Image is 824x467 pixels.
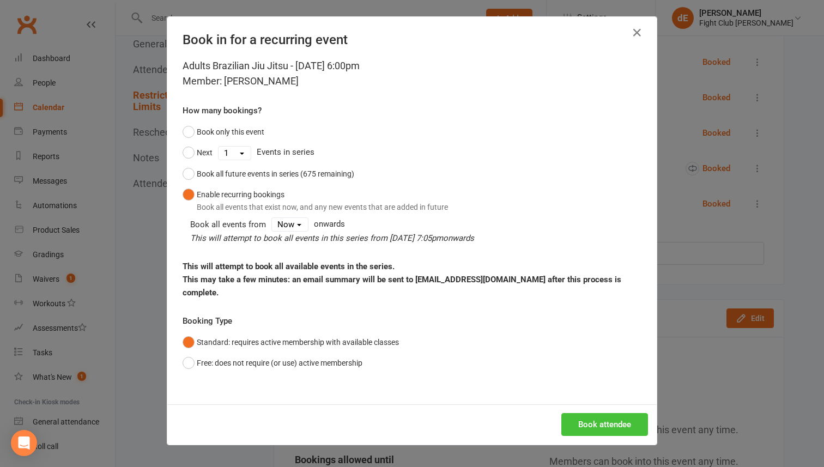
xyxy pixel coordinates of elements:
[628,24,646,41] button: Close
[183,163,354,184] button: Book all future events in series (675 remaining)
[183,122,264,142] button: Book only this event
[197,201,448,213] div: Book all events that exist now, and any new events that are added in future
[11,430,37,456] div: Open Intercom Messenger
[197,168,354,180] div: Book all future events in series (675 remaining)
[190,232,641,245] div: This will attempt to book all events in this series from onwards
[183,332,399,353] button: Standard: requires active membership with available classes
[561,413,648,436] button: Book attendee
[183,275,621,298] strong: This may take a few minutes: an email summary will be sent to [EMAIL_ADDRESS][DOMAIN_NAME] after ...
[183,58,641,89] div: Adults Brazilian Jiu Jitsu - [DATE] 6:00pm Member: [PERSON_NAME]
[190,217,641,245] div: onwards
[183,142,641,163] div: Events in series
[183,184,448,217] button: Enable recurring bookingsBook all events that exist now, and any new events that are added in future
[183,142,213,163] button: Next
[190,218,266,231] div: Book all events from
[390,233,443,243] span: [DATE] 7:05pm
[183,262,395,271] strong: This will attempt to book all available events in the series.
[183,32,641,47] h4: Book in for a recurring event
[183,104,262,117] label: How many bookings?
[183,353,362,373] button: Free: does not require (or use) active membership
[183,314,232,327] label: Booking Type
